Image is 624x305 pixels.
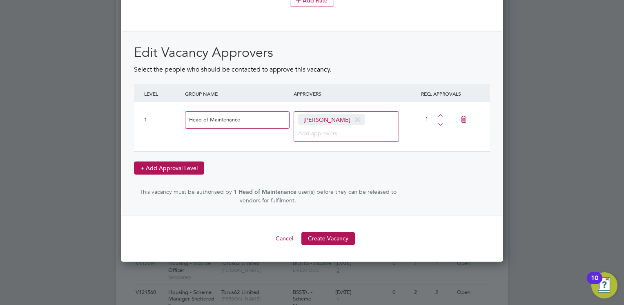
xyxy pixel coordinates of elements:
button: Cancel [269,232,300,245]
input: Add approvers [298,128,349,138]
button: Create Vacancy [301,232,355,245]
div: REQ. APPROVALS [400,84,482,103]
div: LEVEL [142,84,183,103]
h2: Edit Vacancy Approvers [134,44,490,61]
span: This vacancy must be authorised by [140,188,232,195]
div: APPROVERS [292,84,400,103]
div: 10 [591,278,598,289]
button: Open Resource Center, 10 new notifications [591,272,617,298]
div: GROUP NAME [183,84,292,103]
strong: 1 Head of Maintenance [234,188,296,195]
span: Select the people who should be contacted to approve this vacancy. [134,65,331,74]
button: + Add Approval Level [134,161,204,175]
span: user(s) before they can be released to vendors for fulfilment. [240,188,397,204]
span: [PERSON_NAME] [298,114,365,125]
div: 1 [144,117,181,123]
